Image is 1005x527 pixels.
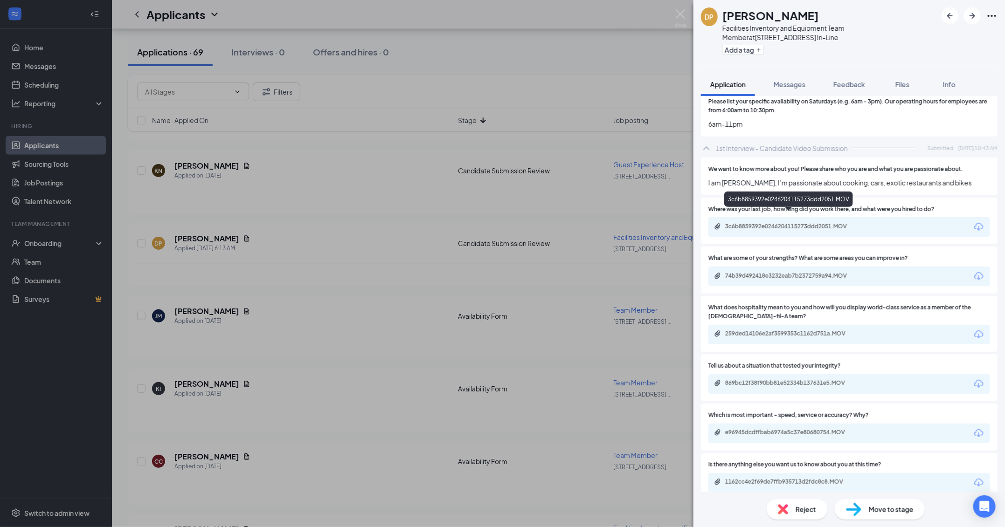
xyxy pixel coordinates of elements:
a: Paperclip869bc12f38f90bb81e52334b137631e5.MOV [714,379,865,388]
a: Paperclip3c6b8859392e0246204115273ddd2051.MOV [714,223,865,232]
svg: Paperclip [714,478,721,486]
svg: Paperclip [714,330,721,337]
svg: Paperclip [714,272,721,280]
svg: ArrowRight [967,10,978,21]
div: 1162cc4e2f69de7ffb935713d2fdc8c8.MOV [725,478,856,486]
div: 1st Interview - Candidate Video Submission [716,144,848,153]
span: Which is most important - speed, service or accuracy? Why? [708,411,869,420]
span: Messages [774,80,805,89]
span: 6am-11pm [708,119,990,129]
h1: [PERSON_NAME] [722,7,819,23]
svg: Download [973,221,984,233]
a: Paperclipe96945dcdffbab6974a5c37e80680754.MOV [714,429,865,438]
div: 3c6b8859392e0246204115273ddd2051.MOV [725,223,856,230]
svg: Download [973,477,984,488]
div: Open Intercom Messenger [973,495,996,518]
span: Where was your last job, how long did you work there, and what were you hired to do? [708,205,935,214]
a: Paperclip259ded14106e2af3599353c1162d751a.MOV [714,330,865,339]
button: PlusAdd a tag [722,45,764,55]
a: Paperclip1162cc4e2f69de7ffb935713d2fdc8c8.MOV [714,478,865,487]
svg: Ellipses [986,10,998,21]
svg: Paperclip [714,223,721,230]
button: ArrowLeftNew [942,7,958,24]
span: Move to stage [869,504,914,514]
svg: ArrowLeftNew [944,10,956,21]
span: [DATE] 10:43 AM [958,144,998,152]
span: Info [943,80,956,89]
div: 3c6b8859392e0246204115273ddd2051.MOV [724,192,853,207]
svg: Download [973,329,984,340]
span: I am [PERSON_NAME], I’m passionate about cooking, cars, exotic restaurants and bikes [708,178,990,188]
svg: Download [973,271,984,282]
div: e96945dcdffbab6974a5c37e80680754.MOV [725,429,856,436]
svg: Download [973,428,984,439]
div: Facilities Inventory and Equipment Team Member at [STREET_ADDRESS] In-Line [722,23,937,42]
div: 869bc12f38f90bb81e52334b137631e5.MOV [725,379,856,387]
span: Files [895,80,909,89]
svg: Plus [756,47,762,53]
span: Submitted: [928,144,955,152]
span: Please list your specific availability on Saturdays (e.g. 6am - 3pm). Our operating hours for emp... [708,97,990,115]
span: We want to know more about you! Please share who you are and what you are passionate about. [708,165,963,174]
button: ArrowRight [964,7,981,24]
svg: Paperclip [714,379,721,387]
span: Application [710,80,746,89]
span: What are some of your strengths? What are some areas you can improve in? [708,254,908,263]
svg: Download [973,378,984,390]
span: Feedback [833,80,865,89]
div: DP [705,12,714,21]
svg: ChevronUp [701,143,712,154]
span: Reject [796,504,816,514]
a: Paperclip74b39d492418e3232eab7b2372759a94.MOV [714,272,865,281]
div: 74b39d492418e3232eab7b2372759a94.MOV [725,272,856,280]
span: Is there anything else you want us to know about you at this time? [708,460,881,469]
span: Tell us about a situation that tested your integrity? [708,362,841,370]
span: What does hospitality mean to you and how will you display world-class service as a member of the... [708,303,990,321]
div: 259ded14106e2af3599353c1162d751a.MOV [725,330,856,337]
svg: Paperclip [714,429,721,436]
